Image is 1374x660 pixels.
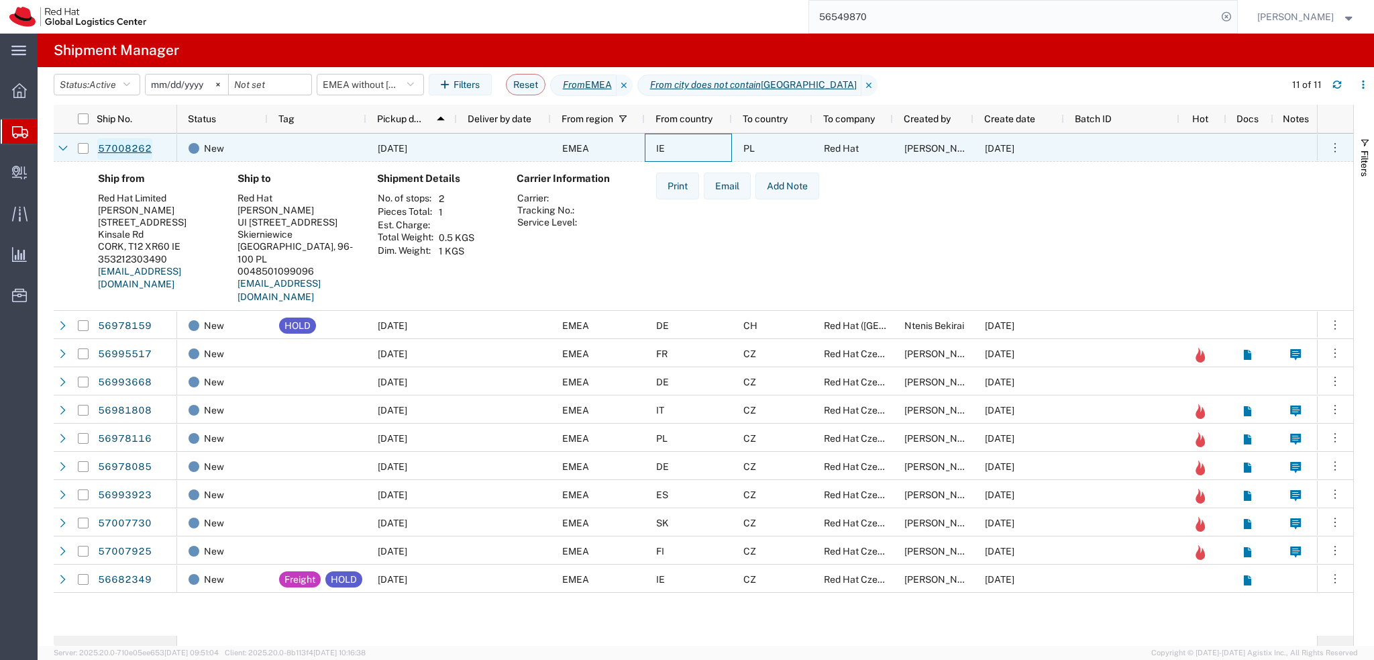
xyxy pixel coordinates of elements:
[54,649,219,657] span: Server: 2025.20.0-710e05ee653
[98,253,216,265] div: 353212303490
[89,79,116,90] span: Active
[434,244,479,258] td: 1 KGS
[562,377,589,387] span: EMEA
[98,228,216,240] div: Kinsale Rd
[237,265,356,277] div: 0048501099096
[377,113,426,124] span: Pickup date
[1075,113,1112,124] span: Batch ID
[430,108,452,130] img: arrow-dropup.svg
[506,74,545,95] button: Reset
[656,546,664,557] span: FI
[1236,113,1259,124] span: Docs
[743,461,756,472] span: CZ
[204,424,224,453] span: New
[562,348,589,359] span: EMEA
[97,457,152,478] a: 56978085
[377,231,434,244] th: Total Weight:
[97,428,152,450] a: 56978116
[743,546,756,557] span: CZ
[429,74,492,95] button: Filters
[204,312,224,340] span: New
[98,240,216,252] div: CORK, T12 XR60 IE
[985,489,1014,500] span: 10/01/2025
[378,320,407,331] span: 10/02/2025
[985,546,1014,557] span: 10/02/2025
[204,453,224,481] span: New
[188,113,216,124] span: Status
[97,372,152,393] a: 56993668
[562,546,589,557] span: EMEA
[824,574,909,585] span: Red Hat Czech s.r.o.
[985,461,1014,472] span: 09/30/2025
[378,489,407,500] span: 10/07/2025
[204,509,224,537] span: New
[517,204,578,216] th: Tracking No.:
[904,143,981,154] span: Maura Connolly
[468,113,531,124] span: Deliver by date
[655,113,712,124] span: From country
[904,461,981,472] span: Sven Kohlhaas
[97,513,152,534] a: 57007730
[1257,9,1356,25] button: [PERSON_NAME]
[278,113,295,124] span: Tag
[656,377,669,387] span: DE
[563,78,585,92] i: From
[985,377,1014,387] span: 09/30/2025
[377,173,495,185] h4: Shipment Details
[284,318,311,334] div: HOLD
[824,320,988,331] span: Red Hat (Switzerland) SARL
[656,518,669,528] span: SK
[54,74,140,95] button: Status:Active
[204,134,224,162] span: New
[562,489,589,500] span: EMEA
[97,113,132,124] span: Ship No.
[517,192,578,204] th: Carrier:
[434,205,479,219] td: 1
[985,574,1014,585] span: 09/02/2025
[237,240,356,265] div: [GEOGRAPHIC_DATA], 96-100 PL
[204,368,224,396] span: New
[985,518,1014,528] span: 10/02/2025
[378,405,407,416] span: 10/06/2025
[517,173,624,185] h4: Carrier Information
[54,34,179,67] h4: Shipment Manager
[656,574,665,585] span: IE
[904,489,981,500] span: Roberto Majadas
[562,113,613,124] span: From region
[517,216,578,228] th: Service Level:
[9,7,146,27] img: logo
[284,571,315,587] div: Freight
[656,433,668,444] span: PL
[985,320,1014,331] span: 09/30/2025
[237,278,321,302] a: [EMAIL_ADDRESS][DOMAIN_NAME]
[743,574,756,585] span: CZ
[1257,9,1334,24] span: Filip Moravec
[904,405,981,416] span: Anna Barletta
[823,113,875,124] span: To company
[656,461,669,472] span: DE
[204,565,224,594] span: New
[904,546,981,557] span: Jarkko Strahle
[743,113,788,124] span: To country
[550,75,617,96] span: From EMEA
[904,518,981,528] span: Andrea Hanakova
[824,546,909,557] span: Red Hat Czech s.r.o.
[237,204,356,216] div: [PERSON_NAME]
[656,489,668,500] span: ES
[237,192,356,204] div: Red Hat
[824,489,909,500] span: Red Hat Czech s.r.o.
[378,546,407,557] span: 10/21/2025
[824,348,909,359] span: Red Hat Czech s.r.o.
[904,320,964,331] span: Ntenis Bekirai
[97,316,152,337] a: 56978159
[237,173,356,185] h4: Ship to
[656,143,665,154] span: IE
[377,192,434,205] th: No. of stops:
[1151,647,1358,659] span: Copyright © [DATE]-[DATE] Agistix Inc., All Rights Reserved
[562,143,589,154] span: EMEA
[562,433,589,444] span: EMEA
[904,433,981,444] span: Anatolii Bazko
[704,173,751,199] button: Email
[824,518,909,528] span: Red Hat Czech s.r.o.
[1359,150,1370,177] span: Filters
